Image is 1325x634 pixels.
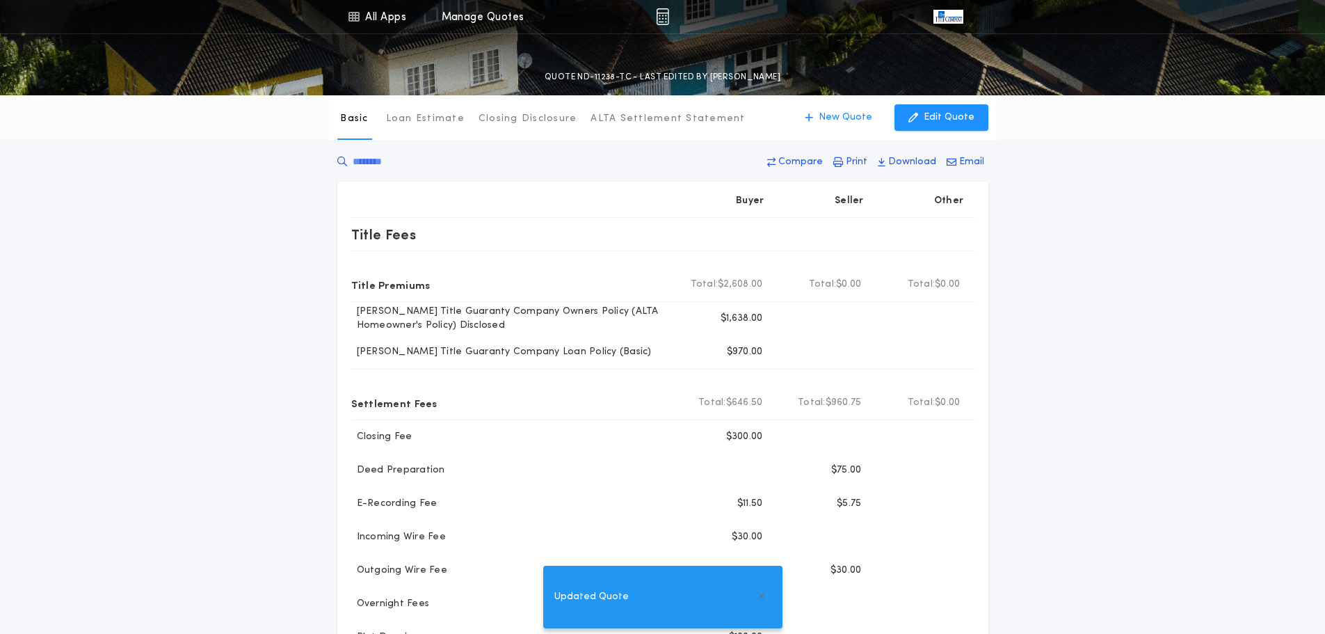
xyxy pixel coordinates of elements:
p: QUOTE ND-11238-TC - LAST EDITED BY [PERSON_NAME] [545,70,780,84]
p: $11.50 [737,497,763,511]
button: Compare [763,150,827,175]
p: $5.75 [837,497,861,511]
b: Total: [908,396,935,410]
b: Total: [691,278,718,292]
p: Download [888,155,936,169]
p: Deed Preparation [351,463,445,477]
p: New Quote [819,111,872,125]
p: Incoming Wire Fee [351,530,446,544]
button: New Quote [791,104,886,131]
p: Buyer [736,194,764,208]
button: Edit Quote [894,104,988,131]
span: $2,608.00 [718,278,762,292]
p: Title Premiums [351,274,431,296]
p: Closing Fee [351,430,412,444]
p: Closing Disclosure [479,112,577,126]
p: $300.00 [726,430,763,444]
p: $970.00 [727,345,763,359]
b: Total: [698,396,726,410]
p: E-Recording Fee [351,497,437,511]
span: $0.00 [836,278,861,292]
b: Total: [908,278,935,292]
p: $75.00 [831,463,862,477]
p: Edit Quote [924,111,974,125]
p: ALTA Settlement Statement [591,112,745,126]
p: Other [933,194,963,208]
p: [PERSON_NAME] Title Guaranty Company Loan Policy (Basic) [351,345,652,359]
p: Email [959,155,984,169]
p: Title Fees [351,223,417,246]
span: $0.00 [935,278,960,292]
img: vs-icon [933,10,963,24]
p: Print [846,155,867,169]
p: Seller [835,194,864,208]
p: Settlement Fees [351,392,437,414]
button: Print [829,150,872,175]
span: $646.50 [726,396,763,410]
p: Compare [778,155,823,169]
p: Loan Estimate [386,112,465,126]
p: [PERSON_NAME] Title Guaranty Company Owners Policy (ALTA Homeowner's Policy) Disclosed [351,305,675,333]
span: Updated Quote [554,589,629,605]
p: $30.00 [732,530,763,544]
p: Basic [340,112,368,126]
span: $0.00 [935,396,960,410]
b: Total: [798,396,826,410]
img: img [656,8,669,25]
b: Total: [809,278,837,292]
button: Download [874,150,940,175]
p: $1,638.00 [721,312,762,326]
button: Email [942,150,988,175]
span: $960.75 [826,396,862,410]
